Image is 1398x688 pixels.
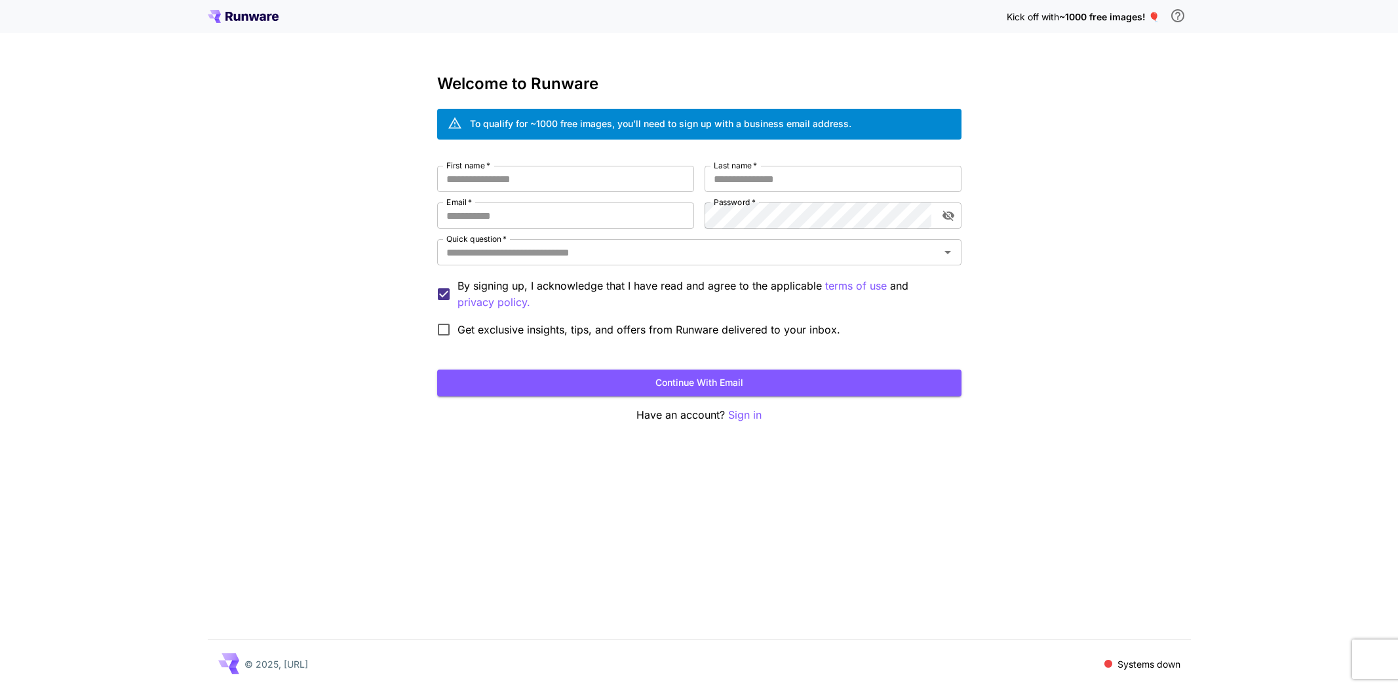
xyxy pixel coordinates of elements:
button: In order to qualify for free credit, you need to sign up with a business email address and click ... [1165,3,1191,29]
span: Kick off with [1007,11,1059,22]
span: Get exclusive insights, tips, and offers from Runware delivered to your inbox. [457,322,840,337]
label: First name [446,160,490,171]
p: © 2025, [URL] [244,657,308,671]
p: privacy policy. [457,294,530,311]
label: Quick question [446,233,507,244]
button: By signing up, I acknowledge that I have read and agree to the applicable terms of use and [457,294,530,311]
h3: Welcome to Runware [437,75,961,93]
button: Open [939,243,957,261]
button: Continue with email [437,370,961,396]
button: toggle password visibility [937,204,960,227]
button: Sign in [728,407,762,423]
span: ~1000 free images! 🎈 [1059,11,1159,22]
p: Systems down [1117,657,1180,671]
p: terms of use [825,278,887,294]
label: Email [446,197,472,208]
label: Password [714,197,756,208]
p: Have an account? [437,407,961,423]
p: By signing up, I acknowledge that I have read and agree to the applicable and [457,278,951,311]
div: To qualify for ~1000 free images, you’ll need to sign up with a business email address. [470,117,851,130]
button: By signing up, I acknowledge that I have read and agree to the applicable and privacy policy. [825,278,887,294]
label: Last name [714,160,757,171]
